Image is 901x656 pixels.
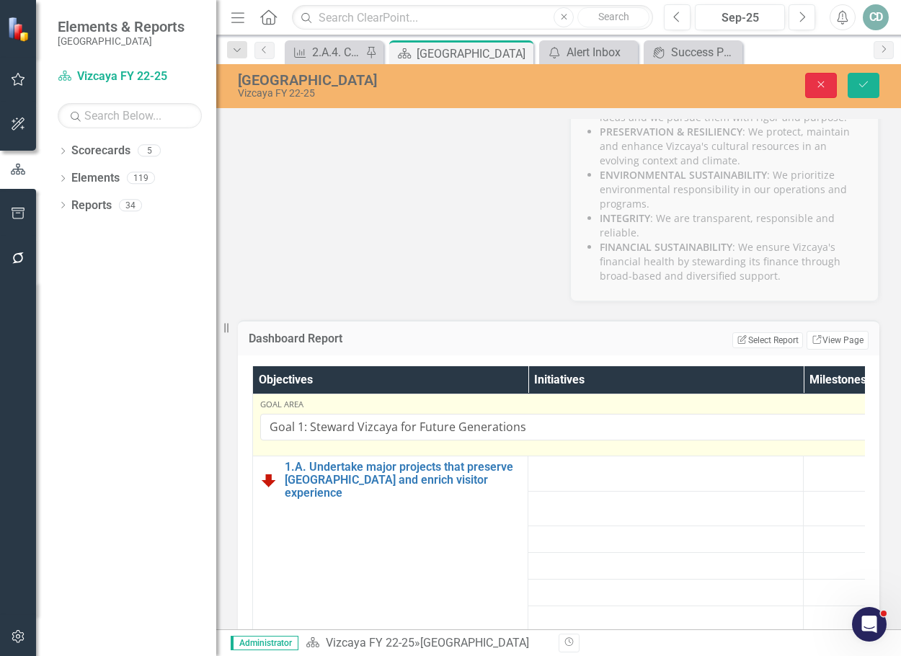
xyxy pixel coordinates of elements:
[598,11,629,22] span: Search
[138,145,161,157] div: 5
[647,43,739,61] a: Success Portal
[420,636,529,650] div: [GEOGRAPHIC_DATA]
[292,5,653,30] input: Search ClearPoint...
[577,7,649,27] button: Search
[58,35,185,47] small: [GEOGRAPHIC_DATA]
[852,607,887,642] iframe: Intercom live chat
[700,9,780,27] div: Sep-25
[238,88,587,99] div: Vizcaya FY 22-25
[71,198,112,214] a: Reports
[238,72,587,88] div: [GEOGRAPHIC_DATA]
[285,461,520,499] a: 1.A. Undertake major projects that preserve [GEOGRAPHIC_DATA] and enrich visitor experience
[695,4,785,30] button: Sep-25
[71,143,130,159] a: Scorecards
[119,199,142,211] div: 34
[863,4,889,30] button: CD
[326,636,414,650] a: Vizcaya FY 22-25
[543,43,634,61] a: Alert Inbox
[58,68,202,85] a: Vizcaya FY 22-25
[417,45,530,63] div: [GEOGRAPHIC_DATA]
[671,43,739,61] div: Success Portal
[732,332,802,348] button: Select Report
[7,16,32,41] img: ClearPoint Strategy
[807,331,869,350] a: View Page
[71,170,120,187] a: Elements
[127,172,155,185] div: 119
[288,43,362,61] a: 2.A.4. County Officials: Strengthen awareness among MDC elected officials by meeting in person wi...
[249,332,502,345] h3: Dashboard Report
[58,18,185,35] span: Elements & Reports
[260,471,278,489] img: Below Plan
[567,43,634,61] div: Alert Inbox
[58,103,202,128] input: Search Below...
[312,43,362,61] div: 2.A.4. County Officials: Strengthen awareness among MDC elected officials by meeting in person wi...
[306,635,548,652] div: »
[231,636,298,650] span: Administrator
